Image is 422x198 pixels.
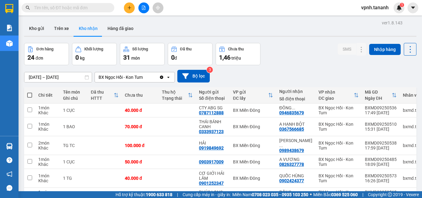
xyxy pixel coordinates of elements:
[38,190,57,195] div: 1 món
[63,108,85,113] div: 1 CỤC
[319,157,359,167] div: BX Ngọc Hồi - Kon Tum
[365,110,397,115] div: 17:49 [DATE]
[233,108,273,113] div: BX Miền Đông
[232,191,308,198] span: Miền Nam
[153,2,163,13] button: aim
[319,122,359,132] div: BX Ngọc Hồi - Kon Tum
[199,181,224,186] div: 0901252347
[199,110,224,115] div: 0787112888
[38,162,57,167] div: Khác
[63,143,85,148] div: TG TC
[6,157,12,163] span: question-circle
[63,124,85,129] div: 1 BAO
[319,90,354,95] div: VP nhận
[38,93,57,98] div: Chi tiết
[74,21,103,36] button: Kho nhận
[63,159,85,164] div: 1 CỤC
[233,176,273,181] div: BX Miền Đông
[365,173,397,178] div: BXMD09250573
[6,25,13,31] img: solution-icon
[177,191,178,198] span: |
[38,178,57,183] div: Khác
[125,108,156,113] div: 40.000 đ
[252,192,308,197] strong: 0708 023 035 - 0935 103 250
[199,141,227,145] div: HẢI
[279,96,312,101] div: Số điện thoại
[143,74,144,80] input: Selected BX Ngọc Hồi - Kon Tum.
[279,173,312,178] div: QUỐC HÙNG
[177,70,210,82] button: Bộ lọc
[38,173,57,178] div: 1 món
[292,190,295,195] span: ...
[365,141,397,145] div: BXMD09250538
[38,127,57,132] div: Khác
[400,3,404,7] sup: 1
[365,145,397,150] div: 17:59 [DATE]
[199,96,227,101] div: Số điện thoại
[313,191,358,198] span: Miền Bắc
[233,96,268,101] div: ĐC lấy
[162,90,188,95] div: Thu hộ
[279,105,312,110] div: ĐÔNG DƯƠNG
[171,54,175,61] span: 0
[319,105,359,115] div: BX Ngọc Hồi - Kon Tum
[319,141,359,150] div: BX Ngọc Hồi - Kon Tum
[91,90,114,95] div: Đã thu
[138,2,149,13] button: file-add
[216,43,260,65] button: Chưa thu1,46 triệu
[38,157,57,162] div: 1 món
[6,171,12,177] span: notification
[365,162,397,167] div: 18:09 [DATE]
[207,67,213,73] sup: 3
[124,2,135,13] button: plus
[410,5,416,11] span: caret-down
[231,56,241,61] span: triệu
[310,193,312,196] span: ⚪️
[75,54,79,61] span: 0
[279,143,283,148] span: ...
[199,105,227,110] div: CTY ABG SG
[125,143,156,148] div: 100.000 đ
[199,190,227,195] div: PHÚC LONG
[279,127,304,132] div: 0367566685
[166,75,171,80] svg: open
[365,127,397,132] div: 15:31 [DATE]
[80,56,85,61] span: kg
[228,47,244,51] div: Chưa thu
[116,191,172,198] span: Hỗ trợ kỹ thuật:
[63,90,85,95] div: Tên món
[125,159,156,164] div: 50.000 đ
[6,143,13,150] img: warehouse-icon
[141,6,146,10] span: file-add
[132,47,148,51] div: Số lượng
[175,56,177,61] span: đ
[91,96,114,101] div: HTTT
[199,171,227,181] div: CƠ GIỚI HẢI LÂM
[159,75,164,80] svg: Clear value
[365,96,392,101] div: Ngày ĐH
[362,191,363,198] span: |
[6,185,12,191] span: message
[125,176,156,181] div: 40.000 đ
[5,4,13,13] img: logo-vxr
[233,90,268,95] div: VP gửi
[315,87,362,103] th: Toggle SortBy
[279,110,304,115] div: 0946835679
[365,105,397,110] div: BXMD09250536
[38,145,57,150] div: Khác
[199,159,224,164] div: 0903917009
[125,93,156,98] div: Chưa thu
[88,87,122,103] th: Toggle SortBy
[24,43,69,65] button: Đơn hàng24đơn
[38,141,57,145] div: 2 món
[127,6,132,10] span: plus
[279,162,304,167] div: 0826327778
[36,56,43,61] span: đơn
[24,21,49,36] button: Kho gửi
[279,138,312,148] div: HIỀN NGỌC HỒI
[159,87,196,103] th: Toggle SortBy
[103,21,138,36] button: Hàng đã giao
[219,54,230,61] span: 1,46
[49,21,74,36] button: Trên xe
[365,157,397,162] div: BXMD09250485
